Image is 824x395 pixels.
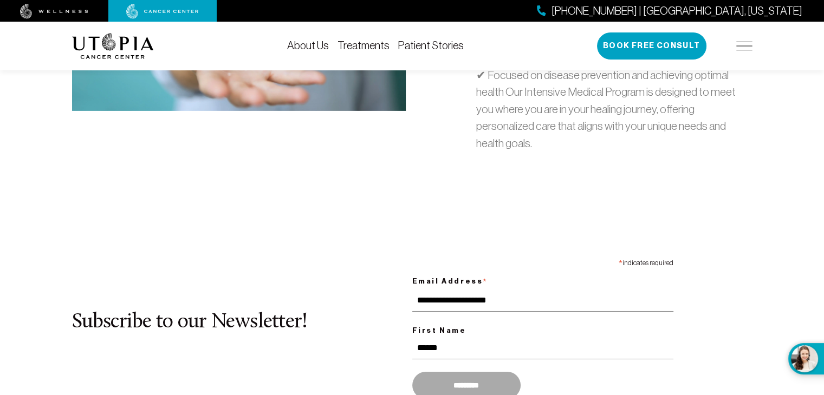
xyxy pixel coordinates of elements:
[287,40,329,51] a: About Us
[72,33,154,59] img: logo
[20,4,88,19] img: wellness
[412,324,673,337] label: First Name
[72,311,412,334] h2: Subscribe to our Newsletter!
[412,270,673,289] label: Email Address
[736,42,752,50] img: icon-hamburger
[597,32,706,60] button: Book Free Consult
[552,3,802,19] span: [PHONE_NUMBER] | [GEOGRAPHIC_DATA], [US_STATE]
[126,4,199,19] img: cancer center
[398,40,464,51] a: Patient Stories
[412,254,673,269] div: indicates required
[338,40,390,51] a: Treatments
[537,3,802,19] a: [PHONE_NUMBER] | [GEOGRAPHIC_DATA], [US_STATE]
